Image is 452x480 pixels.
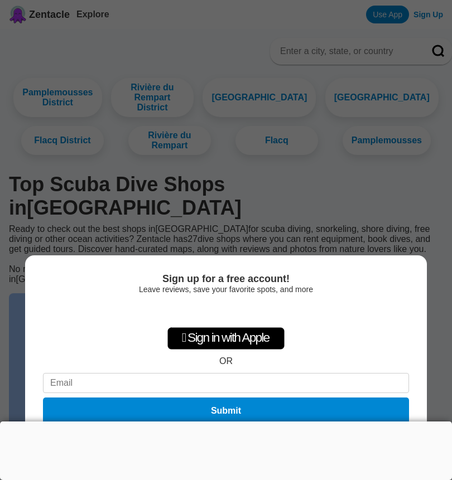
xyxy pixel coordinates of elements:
input: Email [43,373,409,393]
iframe: Sign in with Google Button [169,299,283,324]
div: OR [219,356,233,366]
div: Sign in with Apple [167,327,285,350]
button: Submit [43,397,409,424]
div: Sign up for a free account! [43,273,409,285]
div: Leave reviews, save your favorite spots, and more [43,285,409,294]
div: Sign in with Google. Opens in new tab [175,299,277,324]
